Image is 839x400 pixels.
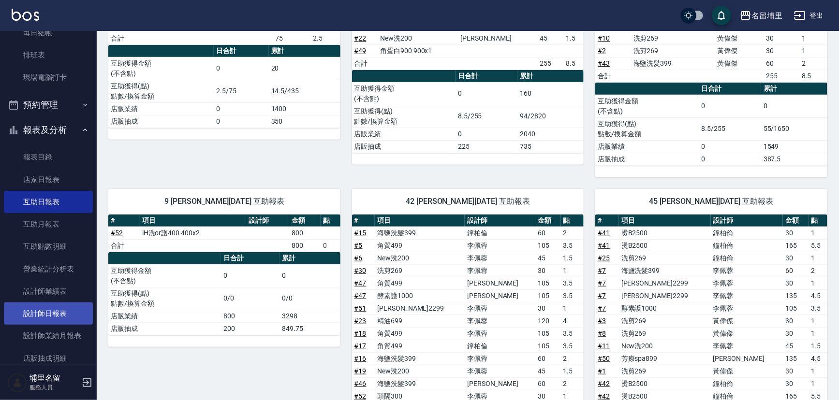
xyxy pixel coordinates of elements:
[214,45,269,57] th: 日合計
[561,365,584,377] td: 1.5
[595,153,699,165] td: 店販抽成
[375,239,465,252] td: 角質499
[517,105,584,128] td: 94/2820
[764,57,799,70] td: 60
[354,254,363,262] a: #6
[375,214,465,227] th: 項目
[4,258,93,280] a: 營業統計分析表
[221,264,280,287] td: 0
[561,214,584,227] th: 點
[809,252,827,264] td: 1
[354,267,367,274] a: #30
[619,214,711,227] th: 項目
[711,214,783,227] th: 設計師
[111,229,123,237] a: #52
[4,117,93,143] button: 報表及分析
[783,302,809,314] td: 105
[619,264,711,277] td: 海鹽洗髮399
[4,213,93,235] a: 互助月報表
[12,9,39,21] img: Logo
[269,102,340,115] td: 1400
[561,352,584,365] td: 2
[783,214,809,227] th: 金額
[711,289,783,302] td: 李佩蓉
[783,327,809,340] td: 30
[790,7,827,25] button: 登出
[598,355,610,362] a: #50
[699,95,761,117] td: 0
[761,95,827,117] td: 0
[598,304,606,312] a: #7
[619,365,711,377] td: 洗剪269
[711,277,783,289] td: 李佩蓉
[214,57,269,80] td: 0
[783,239,809,252] td: 165
[535,289,560,302] td: 105
[280,264,340,287] td: 0
[535,239,560,252] td: 105
[598,47,606,55] a: #2
[809,352,827,365] td: 4.5
[799,44,827,57] td: 1
[246,214,289,227] th: 設計師
[598,279,606,287] a: #7
[736,6,786,26] button: 名留埔里
[465,314,535,327] td: 李佩蓉
[269,57,340,80] td: 20
[378,44,458,57] td: 角蛋白900 900x1
[535,377,560,390] td: 60
[108,239,140,252] td: 合計
[280,322,340,335] td: 849.75
[465,252,535,264] td: 李佩蓉
[310,32,340,44] td: 2.5
[783,252,809,264] td: 30
[269,80,340,102] td: 14.5/435
[456,82,517,105] td: 0
[4,169,93,191] a: 店家日報表
[352,128,456,140] td: 店販業績
[354,34,367,42] a: #22
[809,264,827,277] td: 2
[465,227,535,239] td: 鐘柏倫
[561,252,584,264] td: 1.5
[375,227,465,239] td: 海鹽洗髮399
[517,128,584,140] td: 2040
[354,242,363,249] a: #5
[711,377,783,390] td: 鐘柏倫
[619,277,711,289] td: [PERSON_NAME]2299
[535,252,560,264] td: 45
[517,82,584,105] td: 160
[321,239,340,252] td: 0
[465,377,535,390] td: [PERSON_NAME]
[561,239,584,252] td: 3.5
[619,289,711,302] td: [PERSON_NAME]2299
[352,105,456,128] td: 互助獲得(點) 點數/換算金額
[269,115,340,128] td: 350
[221,322,280,335] td: 200
[595,140,699,153] td: 店販業績
[711,327,783,340] td: 黃偉傑
[375,314,465,327] td: 精油699
[465,264,535,277] td: 李佩蓉
[809,327,827,340] td: 1
[354,342,367,350] a: #17
[354,292,367,300] a: #47
[375,252,465,264] td: New洗200
[289,214,321,227] th: 金額
[354,392,367,400] a: #52
[711,252,783,264] td: 鐘柏倫
[352,140,456,153] td: 店販抽成
[535,214,560,227] th: 金額
[619,314,711,327] td: 洗剪269
[619,327,711,340] td: 洗剪269
[711,302,783,314] td: 李佩蓉
[598,229,610,237] a: #41
[289,239,321,252] td: 800
[561,314,584,327] td: 4
[354,47,367,55] a: #49
[809,289,827,302] td: 4.5
[375,289,465,302] td: 酵素護1000
[598,342,610,350] a: #11
[354,229,367,237] a: #15
[4,44,93,66] a: 排班表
